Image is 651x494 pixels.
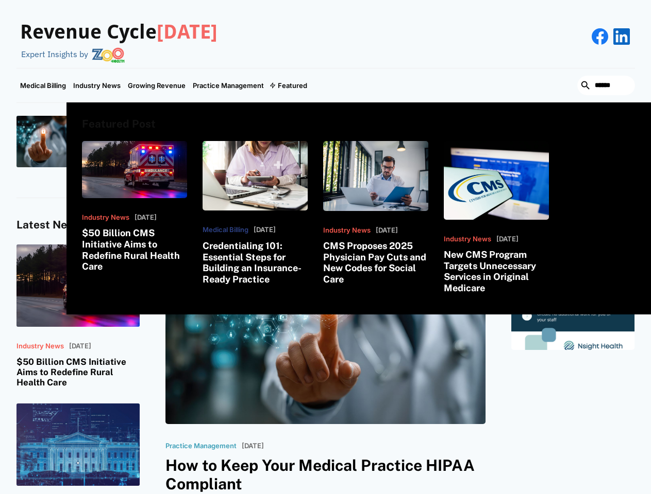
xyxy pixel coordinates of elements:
h4: Latest News [16,219,140,232]
a: Growing Revenue [124,68,189,102]
p: [DATE] [496,235,519,243]
a: Industry News[DATE]CMS Proposes 2025 Physician Pay Cuts and New Codes for Social Care [323,141,428,285]
p: Industry News [444,235,491,243]
p: [DATE] [376,226,398,235]
h3: How to Keep Your Medical Practice HIPAA Compliant [165,456,486,493]
p: [DATE] [135,214,157,222]
p: Industry News [16,342,64,350]
a: Industry News[DATE]$50 Billion CMS Initiative Aims to Redefine Rural Health Care [16,244,140,388]
a: Medical Billing[DATE]Credentialing 101: Essential Steps for Building an Insurance-Ready Practice [203,141,308,285]
a: Industry News [70,68,124,102]
p: Industry News [82,214,129,222]
p: [DATE] [242,442,264,450]
p: Practice Management [165,442,237,450]
a: Industry News[DATE]New CMS Program Targets Unnecessary Services in Original Medicare [444,141,549,294]
h3: CMS Proposes 2025 Physician Pay Cuts and New Codes for Social Care [323,240,428,285]
span: [DATE] [157,21,218,43]
div: Featured [278,81,307,90]
a: Practice ManagementHow to Keep Your Medical Practice HIPAA Compliant [16,116,160,167]
h3: $50 Billion CMS Initiative Aims to Redefine Rural Health Care [16,357,140,388]
p: [DATE] [254,226,276,234]
div: Expert Insights by [21,49,88,59]
h3: $50 Billion CMS Initiative Aims to Redefine Rural Health Care [82,227,187,272]
p: Medical Billing [203,226,248,234]
h3: Revenue Cycle [20,21,218,44]
p: Industry News [323,226,371,235]
a: Practice Management [189,68,268,102]
a: Revenue Cycle[DATE]Expert Insights by [16,10,218,63]
a: Medical Billing [16,68,70,102]
a: Industry News[DATE]$50 Billion CMS Initiative Aims to Redefine Rural Health Care [82,141,187,272]
h3: New CMS Program Targets Unnecessary Services in Original Medicare [444,249,549,293]
h3: Credentialing 101: Essential Steps for Building an Insurance-Ready Practice [203,240,308,285]
div: Featured [268,68,311,102]
p: [DATE] [69,342,91,350]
